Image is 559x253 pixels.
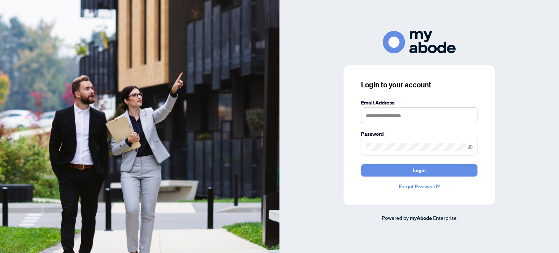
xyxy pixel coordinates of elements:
[361,80,477,90] h3: Login to your account
[361,164,477,177] button: Login
[383,31,456,53] img: ma-logo
[413,165,426,176] span: Login
[433,214,457,221] span: Enterprise
[382,214,409,221] span: Powered by
[361,99,477,107] label: Email Address
[361,130,477,138] label: Password
[468,145,473,150] span: eye-invisible
[361,182,477,190] a: Forgot Password?
[410,214,432,222] a: myAbode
